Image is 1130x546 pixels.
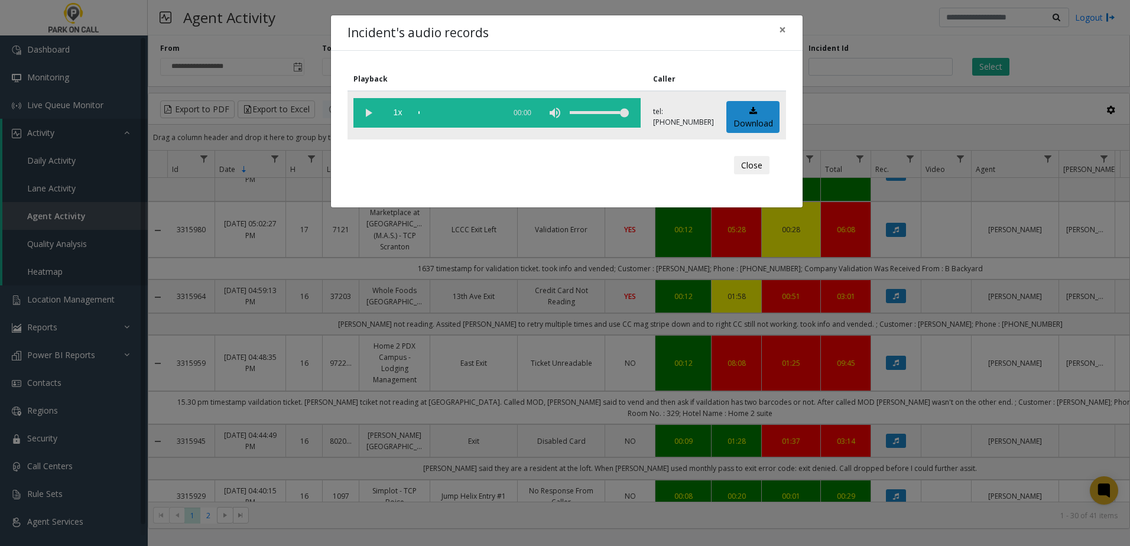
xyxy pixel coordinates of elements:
[418,98,499,128] div: scrub bar
[734,156,769,175] button: Close
[647,67,720,91] th: Caller
[570,98,629,128] div: volume level
[348,67,647,91] th: Playback
[779,21,786,38] span: ×
[726,101,780,134] a: Download
[348,24,489,43] h4: Incident's audio records
[771,15,794,44] button: Close
[653,106,714,128] p: tel:[PHONE_NUMBER]
[383,98,413,128] span: playback speed button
